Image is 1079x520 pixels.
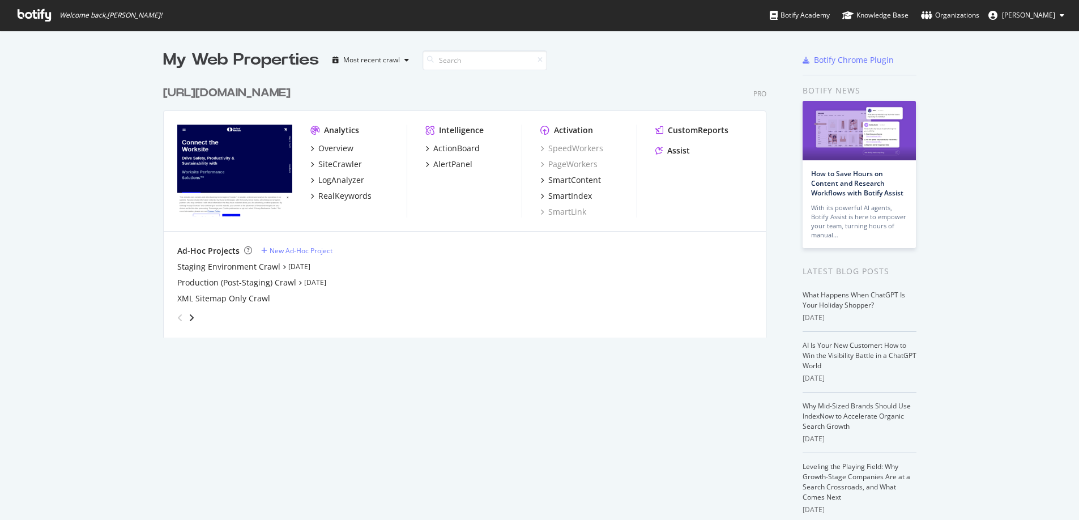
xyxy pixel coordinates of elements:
div: SmartContent [548,174,601,186]
div: [DATE] [803,434,916,444]
a: RealKeywords [310,190,372,202]
button: Most recent crawl [328,51,413,69]
div: Organizations [921,10,979,21]
a: [URL][DOMAIN_NAME] [163,85,295,101]
div: Pro [753,89,766,99]
button: [PERSON_NAME] [979,6,1073,24]
div: RealKeywords [318,190,372,202]
div: ActionBoard [433,143,480,154]
div: AlertPanel [433,159,472,170]
div: [DATE] [803,313,916,323]
a: Staging Environment Crawl [177,261,280,272]
a: SpeedWorkers [540,143,603,154]
div: angle-right [187,312,195,323]
a: Assist [655,145,690,156]
div: grid [163,71,775,338]
div: angle-left [173,309,187,327]
div: Activation [554,125,593,136]
div: SiteCrawler [318,159,362,170]
div: SmartIndex [548,190,592,202]
a: Production (Post-Staging) Crawl [177,277,296,288]
a: New Ad-Hoc Project [261,246,332,255]
a: LogAnalyzer [310,174,364,186]
div: [DATE] [803,505,916,515]
a: [DATE] [288,262,310,271]
img: https://www.unitedrentals.com/ [177,125,292,216]
a: Leveling the Playing Field: Why Growth-Stage Companies Are at a Search Crossroads, and What Comes... [803,462,910,502]
div: Intelligence [439,125,484,136]
a: SmartIndex [540,190,592,202]
div: CustomReports [668,125,728,136]
div: Botify Academy [770,10,830,21]
span: Welcome back, [PERSON_NAME] ! [59,11,162,20]
div: My Web Properties [163,49,319,71]
a: SmartContent [540,174,601,186]
div: LogAnalyzer [318,174,364,186]
a: SmartLink [540,206,586,218]
div: Assist [667,145,690,156]
a: SiteCrawler [310,159,362,170]
div: [DATE] [803,373,916,383]
div: Botify Chrome Plugin [814,54,894,66]
div: Latest Blog Posts [803,265,916,278]
a: What Happens When ChatGPT Is Your Holiday Shopper? [803,290,905,310]
div: Most recent crawl [343,57,400,63]
input: Search [423,50,547,70]
div: Botify news [803,84,916,97]
div: Knowledge Base [842,10,909,21]
div: With its powerful AI agents, Botify Assist is here to empower your team, turning hours of manual… [811,203,907,240]
div: Overview [318,143,353,154]
div: Analytics [324,125,359,136]
a: ActionBoard [425,143,480,154]
a: [DATE] [304,278,326,287]
a: How to Save Hours on Content and Research Workflows with Botify Assist [811,169,903,198]
a: XML Sitemap Only Crawl [177,293,270,304]
a: Botify Chrome Plugin [803,54,894,66]
img: How to Save Hours on Content and Research Workflows with Botify Assist [803,101,916,160]
span: Kristin Cortner [1002,10,1055,20]
a: Why Mid-Sized Brands Should Use IndexNow to Accelerate Organic Search Growth [803,401,911,431]
a: AI Is Your New Customer: How to Win the Visibility Battle in a ChatGPT World [803,340,916,370]
a: AlertPanel [425,159,472,170]
a: Overview [310,143,353,154]
div: Ad-Hoc Projects [177,245,240,257]
div: [URL][DOMAIN_NAME] [163,85,291,101]
a: PageWorkers [540,159,598,170]
a: CustomReports [655,125,728,136]
div: New Ad-Hoc Project [270,246,332,255]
